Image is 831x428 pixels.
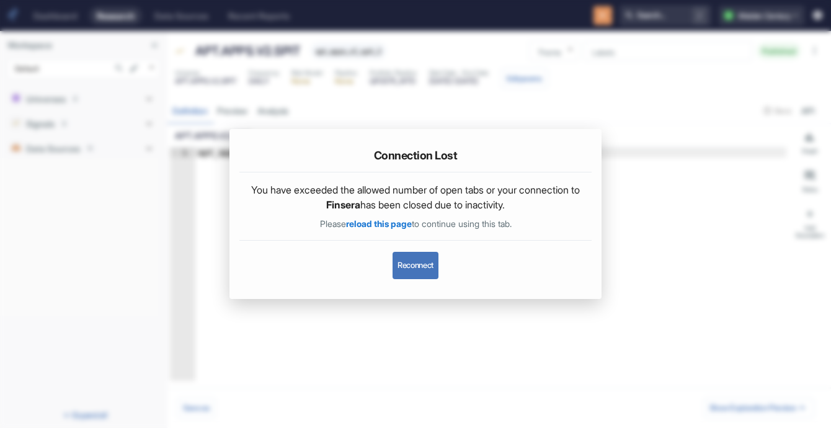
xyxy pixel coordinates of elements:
button: Reconnect [393,252,438,279]
span: reload this page [346,218,412,229]
p: You have exceeded the allowed number of open tabs or your connection to has been closed due to in... [249,182,582,212]
p: Please to continue using this tab. [249,217,582,230]
span: Finsera [326,198,360,211]
h5: Connection Lost [374,149,458,163]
